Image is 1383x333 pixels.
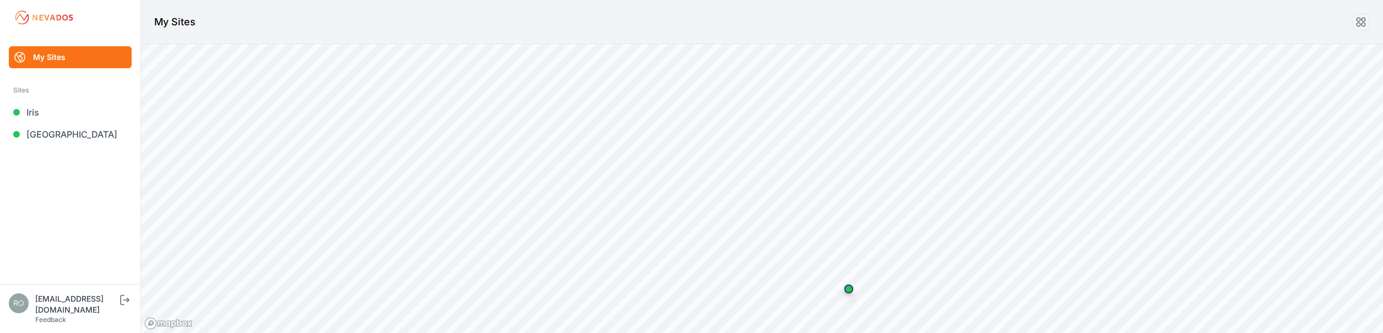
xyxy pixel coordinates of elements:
[35,293,118,315] div: [EMAIL_ADDRESS][DOMAIN_NAME]
[9,123,132,145] a: [GEOGRAPHIC_DATA]
[35,315,66,324] a: Feedback
[154,14,196,30] h1: My Sites
[141,44,1383,333] canvas: Map
[13,9,75,26] img: Nevados
[9,46,132,68] a: My Sites
[838,278,860,300] div: Map marker
[9,101,132,123] a: Iris
[9,293,29,313] img: rono@prim.com
[144,317,193,330] a: Mapbox logo
[13,84,127,97] div: Sites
